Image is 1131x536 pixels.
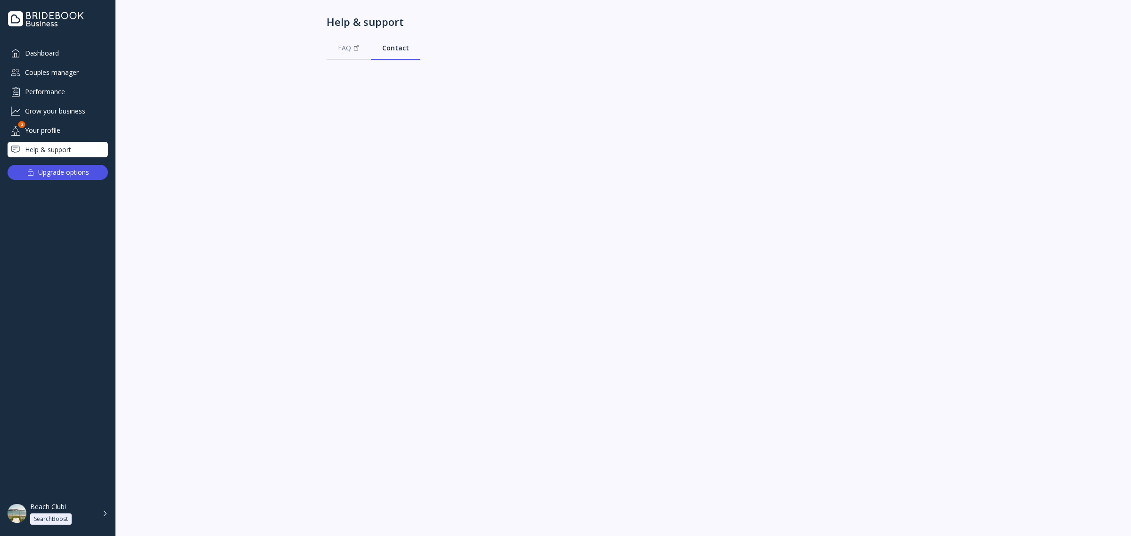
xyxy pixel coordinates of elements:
a: Your profile2 [8,122,108,138]
a: Grow your business [8,103,108,119]
a: Performance [8,84,108,99]
div: Contact [382,43,409,53]
a: Help & support [8,142,108,157]
button: Upgrade options [8,165,108,180]
div: Your profile [8,122,108,138]
div: Help & support [327,15,404,28]
div: SearchBoost [34,515,68,523]
iframe: Chat Widget [1084,491,1131,536]
a: FAQ [327,36,371,60]
div: 2 [18,121,25,128]
div: Upgrade options [38,166,89,179]
img: dpr=1,fit=cover,g=face,w=48,h=48 [8,504,26,523]
a: Couples manager [8,65,108,80]
div: Beach Club! [30,503,66,511]
a: Dashboard [8,45,108,61]
a: Contact [371,36,420,60]
div: FAQ [338,43,360,53]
